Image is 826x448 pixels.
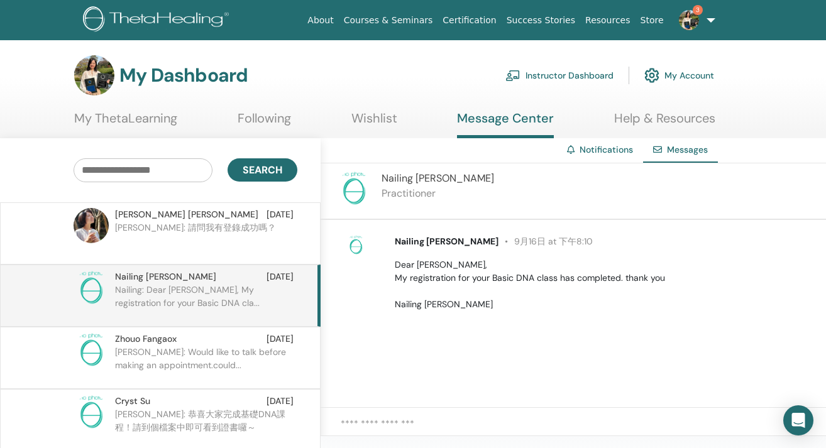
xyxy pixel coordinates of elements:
[679,10,699,30] img: default.jpg
[228,158,297,182] button: Search
[693,5,703,15] span: 3
[238,111,291,135] a: Following
[351,111,397,135] a: Wishlist
[580,9,636,32] a: Resources
[505,62,614,89] a: Instructor Dashboard
[382,172,494,185] span: Nailing [PERSON_NAME]
[644,62,714,89] a: My Account
[267,208,294,221] span: [DATE]
[457,111,554,138] a: Message Center
[74,111,177,135] a: My ThetaLearning
[74,332,109,368] img: no-photo.png
[115,221,297,259] p: [PERSON_NAME]: 請問我有登錄成功嗎？
[74,270,109,305] img: no-photo.png
[267,270,294,283] span: [DATE]
[644,65,659,86] img: cog.svg
[498,236,593,247] span: 9月16日 at 下午8:10
[382,186,494,201] p: Practitioner
[115,208,258,221] span: [PERSON_NAME] [PERSON_NAME]
[83,6,233,35] img: logo.png
[115,283,297,321] p: Nailing: Dear [PERSON_NAME], My registration for your Basic DNA cla...
[119,64,248,87] h3: My Dashboard
[336,171,372,206] img: no-photo.png
[115,395,150,408] span: Cryst Su
[267,395,294,408] span: [DATE]
[395,258,812,311] p: Dear [PERSON_NAME], My registration for your Basic DNA class has completed. thank you Nailing [PE...
[667,144,708,155] span: Messages
[505,70,520,81] img: chalkboard-teacher.svg
[115,270,216,283] span: Nailing [PERSON_NAME]
[614,111,715,135] a: Help & Resources
[74,55,114,96] img: default.jpg
[243,163,282,177] span: Search
[502,9,580,32] a: Success Stories
[115,332,177,346] span: Zhouo Fangaox
[783,405,813,435] div: Open Intercom Messenger
[395,236,498,247] span: Nailing [PERSON_NAME]
[580,144,633,155] a: Notifications
[267,332,294,346] span: [DATE]
[438,9,501,32] a: Certification
[302,9,338,32] a: About
[339,9,438,32] a: Courses & Seminars
[115,408,297,445] p: [PERSON_NAME]: 恭喜大家完成基礎DNA課程！請到個檔案中即可看到證書囉～
[115,346,297,383] p: [PERSON_NAME]: Would like to talk before making an appointment.could...
[74,395,109,430] img: no-photo.png
[636,9,669,32] a: Store
[74,208,109,243] img: default.jpg
[346,235,366,255] img: no-photo.png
